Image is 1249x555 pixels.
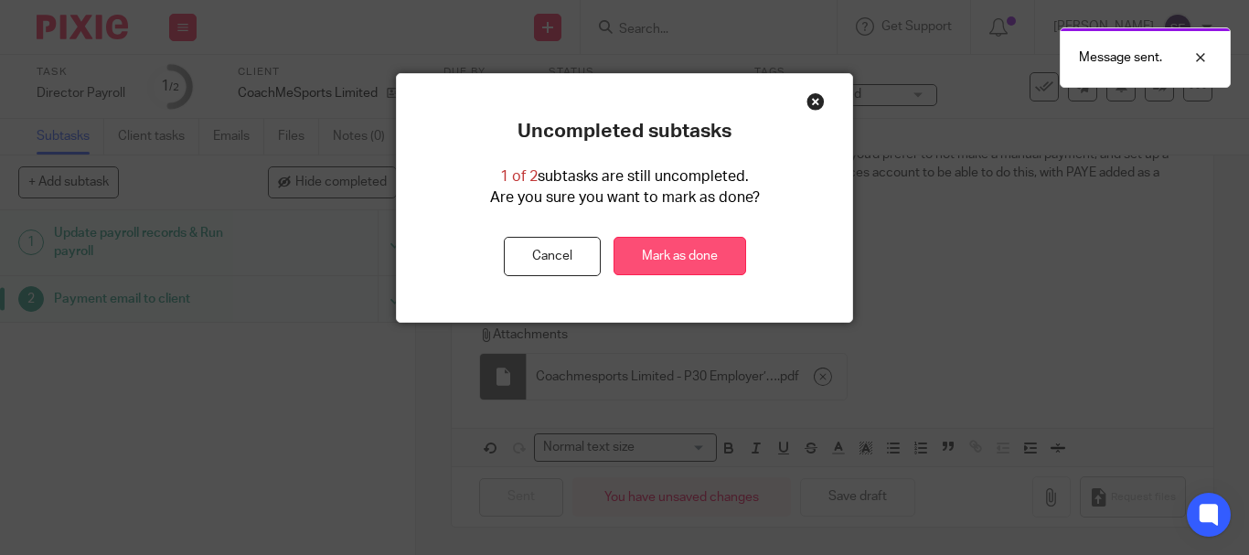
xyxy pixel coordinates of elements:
p: Are you sure you want to mark as done? [490,187,760,208]
a: Mark as done [614,237,746,276]
button: Cancel [504,237,601,276]
span: 1 of 2 [500,169,538,184]
p: Message sent. [1079,48,1162,67]
div: Close this dialog window [806,92,825,111]
p: subtasks are still uncompleted. [500,166,749,187]
p: Uncompleted subtasks [518,120,731,144]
